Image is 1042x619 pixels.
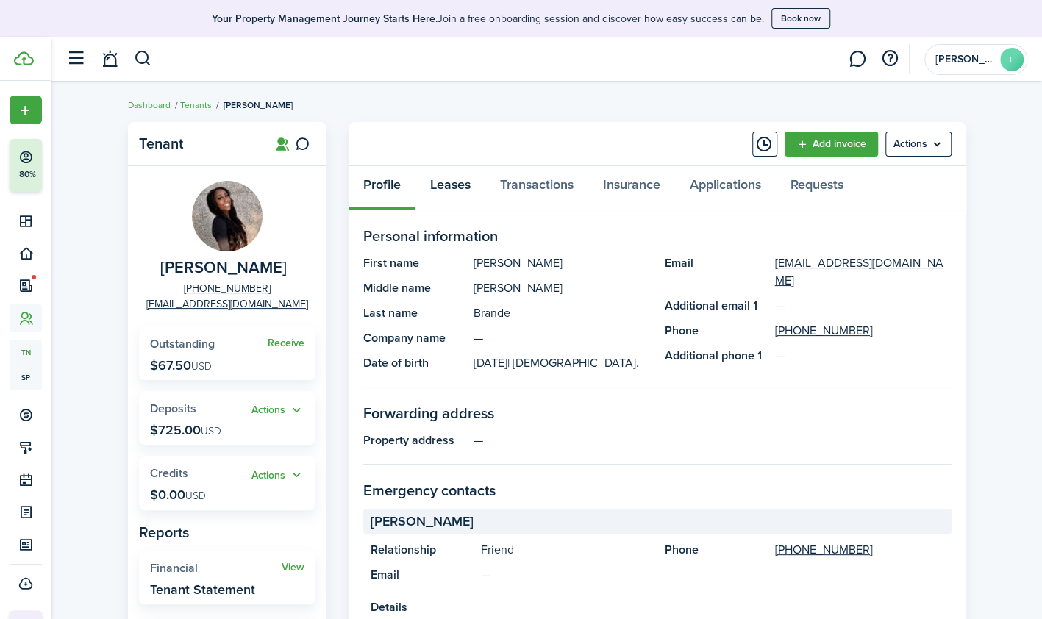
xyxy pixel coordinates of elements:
[150,358,212,373] p: $67.50
[251,467,304,484] button: Open menu
[184,281,271,296] a: [PHONE_NUMBER]
[150,335,215,352] span: Outstanding
[134,46,152,71] button: Search
[224,99,293,112] span: [PERSON_NAME]
[10,96,42,124] button: Open menu
[363,254,466,272] panel-main-title: First name
[96,40,124,78] a: Notifications
[775,254,952,290] a: [EMAIL_ADDRESS][DOMAIN_NAME]
[251,402,304,419] button: Actions
[146,296,308,312] a: [EMAIL_ADDRESS][DOMAIN_NAME]
[474,432,952,449] panel-main-description: —
[139,521,315,543] panel-main-subtitle: Reports
[62,45,90,73] button: Open sidebar
[363,225,952,247] panel-main-section-title: Personal information
[877,46,902,71] button: Open resource center
[474,354,650,372] panel-main-description: [DATE]
[481,541,650,559] panel-main-description: Friend
[251,402,304,419] button: Open menu
[268,337,304,349] a: Receive
[1000,48,1024,71] avatar-text: L
[363,432,466,449] panel-main-title: Property address
[139,135,257,152] panel-main-title: Tenant
[785,132,878,157] a: Add invoice
[485,166,588,210] a: Transactions
[160,259,287,277] span: Mirlande Brande
[150,487,206,502] p: $0.00
[371,512,474,532] span: [PERSON_NAME]
[212,11,438,26] b: Your Property Management Journey Starts Here.
[185,488,206,504] span: USD
[18,168,37,181] p: 80%
[474,254,650,272] panel-main-description: [PERSON_NAME]
[843,40,871,78] a: Messaging
[212,11,764,26] p: Join a free onboarding session and discover how easy success can be.
[192,181,263,251] img: Mirlande Brande
[150,465,188,482] span: Credits
[10,139,132,192] button: 80%
[150,562,282,575] widget-stats-title: Financial
[150,423,221,437] p: $725.00
[752,132,777,157] button: Timeline
[665,322,768,340] panel-main-title: Phone
[775,541,873,559] a: [PHONE_NUMBER]
[588,166,675,210] a: Insurance
[363,304,466,322] panel-main-title: Last name
[150,582,255,597] widget-stats-description: Tenant Statement
[665,347,768,365] panel-main-title: Additional phone 1
[363,354,466,372] panel-main-title: Date of birth
[14,51,34,65] img: TenantCloud
[474,329,650,347] panel-main-description: —
[371,541,474,559] panel-main-title: Relationship
[363,479,952,501] panel-main-section-title: Emergency contacts
[415,166,485,210] a: Leases
[10,365,42,390] a: sp
[371,566,474,584] panel-main-title: Email
[665,541,768,559] panel-main-title: Phone
[665,297,768,315] panel-main-title: Additional email 1
[771,8,830,29] button: Book now
[885,132,952,157] button: Open menu
[363,329,466,347] panel-main-title: Company name
[191,359,212,374] span: USD
[775,322,873,340] a: [PHONE_NUMBER]
[10,340,42,365] a: tn
[474,304,650,322] panel-main-description: Brande
[371,598,944,616] panel-main-title: Details
[180,99,212,112] a: Tenants
[201,423,221,439] span: USD
[474,279,650,297] panel-main-description: [PERSON_NAME]
[363,279,466,297] panel-main-title: Middle name
[282,562,304,573] a: View
[935,54,994,65] span: Logan
[507,354,639,371] span: | [DEMOGRAPHIC_DATA].
[150,400,196,417] span: Deposits
[665,254,768,290] panel-main-title: Email
[675,166,776,210] a: Applications
[776,166,858,210] a: Requests
[363,402,952,424] panel-main-section-title: Forwarding address
[251,467,304,484] button: Actions
[885,132,952,157] menu-btn: Actions
[128,99,171,112] a: Dashboard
